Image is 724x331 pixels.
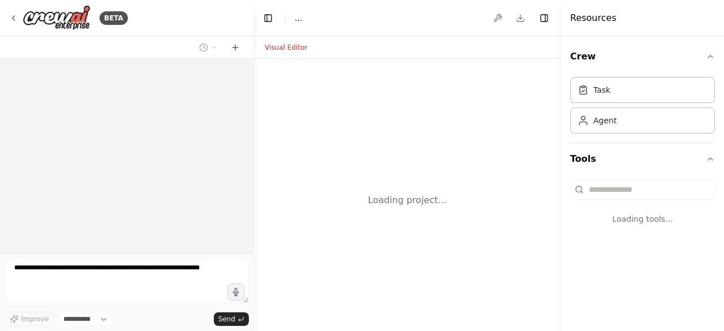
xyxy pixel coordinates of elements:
button: Click to speak your automation idea [227,283,244,300]
button: Switch to previous chat [195,41,222,54]
div: Agent [593,115,617,126]
button: Start a new chat [226,41,244,54]
button: Visual Editor [258,41,314,54]
div: Loading project... [368,194,447,207]
button: Send [214,312,249,326]
span: ... [295,12,302,24]
button: Improve [5,312,54,326]
button: Hide right sidebar [536,10,552,26]
div: BETA [100,11,128,25]
div: Tools [570,175,715,243]
nav: breadcrumb [295,12,302,24]
div: Task [593,84,610,96]
span: Improve [21,315,49,324]
div: Loading tools... [570,204,715,234]
span: Send [218,315,235,324]
h4: Resources [570,11,617,25]
button: Hide left sidebar [260,10,276,26]
img: Logo [23,5,90,31]
button: Crew [570,41,715,72]
div: Crew [570,72,715,143]
button: Tools [570,143,715,175]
